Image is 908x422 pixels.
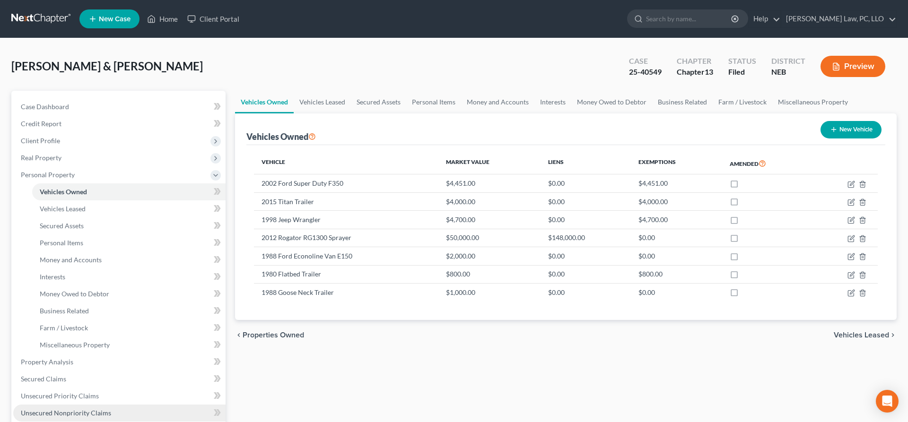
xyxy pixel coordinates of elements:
td: 2012 Rogator RG1300 Sprayer [254,229,438,247]
th: Vehicle [254,153,438,174]
a: Unsecured Priority Claims [13,388,226,405]
td: $0.00 [631,229,722,247]
span: Money and Accounts [40,256,102,264]
td: $0.00 [541,192,631,210]
span: Properties Owned [243,331,304,339]
span: Personal Property [21,171,75,179]
a: Client Portal [183,10,244,27]
a: Credit Report [13,115,226,132]
a: Property Analysis [13,353,226,370]
a: Home [142,10,183,27]
span: Secured Assets [40,222,84,230]
a: Vehicles Leased [294,91,351,113]
span: Vehicles Owned [40,188,87,196]
td: $0.00 [631,247,722,265]
div: District [771,56,805,67]
a: Vehicles Owned [32,183,226,200]
button: New Vehicle [821,121,882,138]
td: $0.00 [541,265,631,283]
td: $0.00 [631,283,722,301]
td: $800.00 [438,265,541,283]
td: $0.00 [541,174,631,192]
a: Interests [32,268,226,285]
a: Secured Assets [32,217,226,234]
td: $4,451.00 [631,174,722,192]
td: $800.00 [631,265,722,283]
button: Preview [821,56,885,77]
td: 2015 Titan Trailer [254,192,438,210]
td: 1980 Flatbed Trailer [254,265,438,283]
span: Property Analysis [21,358,73,366]
span: Farm / Livestock [40,324,88,332]
span: Business Related [40,307,89,315]
span: Personal Items [40,239,83,247]
span: New Case [99,16,131,23]
span: Money Owed to Debtor [40,290,109,298]
a: Interests [534,91,571,113]
td: $2,000.00 [438,247,541,265]
div: Open Intercom Messenger [876,390,899,413]
a: Money and Accounts [461,91,534,113]
a: Money and Accounts [32,251,226,268]
span: Unsecured Nonpriority Claims [21,409,111,417]
td: $0.00 [541,247,631,265]
a: Case Dashboard [13,98,226,115]
a: Vehicles Owned [235,91,294,113]
td: $0.00 [541,283,631,301]
td: $4,700.00 [438,211,541,229]
div: Status [728,56,756,67]
i: chevron_right [889,331,897,339]
button: Vehicles Leased chevron_right [834,331,897,339]
a: Personal Items [406,91,461,113]
div: NEB [771,67,805,78]
div: Filed [728,67,756,78]
td: $1,000.00 [438,283,541,301]
a: [PERSON_NAME] Law, PC, LLO [781,10,896,27]
div: Chapter [677,56,713,67]
span: Credit Report [21,120,61,128]
td: $0.00 [541,211,631,229]
td: 1998 Jeep Wrangler [254,211,438,229]
a: Personal Items [32,234,226,251]
th: Market Value [438,153,541,174]
span: Real Property [21,154,61,162]
a: Money Owed to Debtor [571,91,652,113]
a: Farm / Livestock [713,91,772,113]
span: 13 [705,67,713,76]
span: Secured Claims [21,375,66,383]
td: $148,000.00 [541,229,631,247]
a: Business Related [652,91,713,113]
a: Miscellaneous Property [772,91,854,113]
td: $4,700.00 [631,211,722,229]
td: 1988 Ford Econoline Van E150 [254,247,438,265]
td: $4,000.00 [631,192,722,210]
a: Secured Assets [351,91,406,113]
a: Money Owed to Debtor [32,285,226,302]
div: 25-40549 [629,67,662,78]
i: chevron_left [235,331,243,339]
span: Unsecured Priority Claims [21,392,99,400]
td: $50,000.00 [438,229,541,247]
th: Amended [722,153,812,174]
span: Vehicles Leased [834,331,889,339]
span: Interests [40,273,65,281]
td: $4,000.00 [438,192,541,210]
td: $4,451.00 [438,174,541,192]
a: Secured Claims [13,370,226,388]
div: Chapter [677,67,713,78]
th: Exemptions [631,153,722,174]
div: Case [629,56,662,67]
a: Unsecured Nonpriority Claims [13,405,226,422]
a: Vehicles Leased [32,200,226,217]
input: Search by name... [646,10,733,27]
button: chevron_left Properties Owned [235,331,304,339]
span: Vehicles Leased [40,205,86,213]
span: [PERSON_NAME] & [PERSON_NAME] [11,59,203,73]
span: Client Profile [21,137,60,145]
a: Business Related [32,302,226,319]
th: Liens [541,153,631,174]
span: Case Dashboard [21,103,69,111]
td: 2002 Ford Super Duty F350 [254,174,438,192]
a: Farm / Livestock [32,319,226,336]
div: Vehicles Owned [246,131,316,142]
